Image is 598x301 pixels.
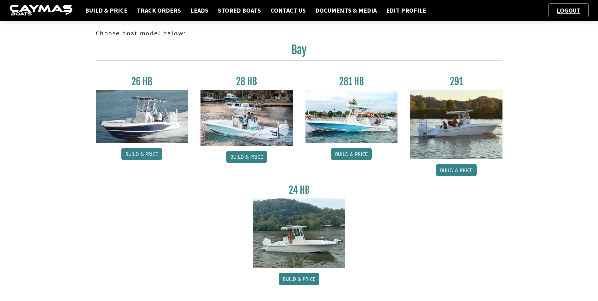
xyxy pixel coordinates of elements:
p: Choose boat model below: [96,28,502,38]
h2: Bay [96,43,502,61]
img: caymas-dealer-connect-2ed40d3bc7270c1d8d7ffb4b79bf05adc795679939227970def78ec6f6c03838.gif [9,5,73,16]
img: 291_Thumbnail.jpg [410,90,502,159]
h3: 26 HB [96,76,188,87]
img: 28_hb_thumbnail_for_caymas_connect.jpg [200,90,293,146]
h3: 281 HB [305,76,398,87]
a: Edit Profile [383,6,429,15]
a: Track Orders [134,6,184,15]
a: Leads [187,6,212,15]
a: Build & Price [82,6,131,15]
h3: 291 [410,76,502,87]
a: Contact Us [267,6,309,15]
a: Build & Price [331,148,372,160]
img: 24_HB_thumbnail.jpg [253,198,345,268]
a: Documents & Media [312,6,380,15]
a: Build & Price [226,151,267,163]
img: 28-hb-twin.jpg [305,90,398,143]
h3: 28 HB [200,76,293,87]
a: Stored Boats [215,6,264,15]
a: Build & Price [121,148,162,160]
img: 26_new_photo_resized.jpg [96,90,188,143]
a: Build & Price [279,273,319,285]
a: Build & Price [436,164,477,176]
a: Logout [554,6,583,14]
h3: 24 HB [253,184,345,196]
